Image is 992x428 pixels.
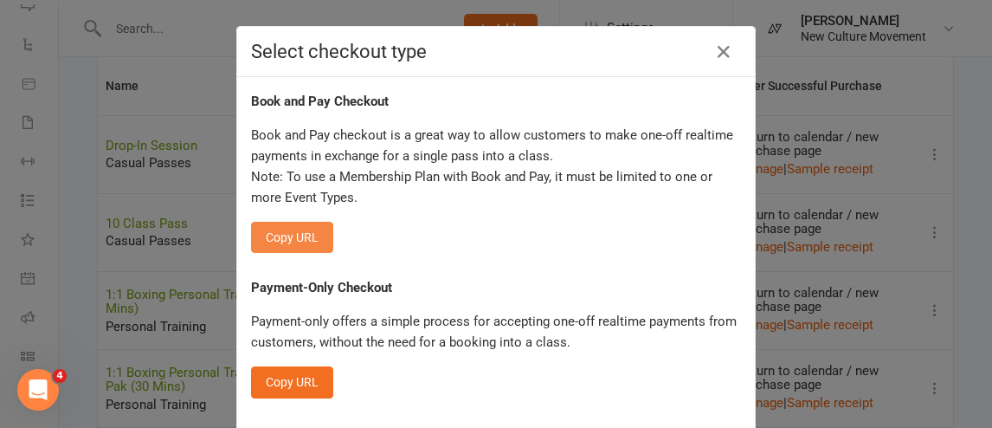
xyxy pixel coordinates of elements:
button: Close [710,38,738,66]
p: Payment-only offers a simple process for accepting one-off realtime payments from customers, with... [251,311,741,353]
p: Book and Pay checkout is a great way to allow customers to make one-off realtime payments in exch... [251,125,741,208]
strong: Book and Pay Checkout [251,94,389,109]
h4: Select checkout type [251,41,741,62]
iframe: Intercom live chat [17,369,59,411]
button: Copy URL [251,366,333,398]
strong: Payment-Only Checkout [251,280,392,295]
span: 4 [53,369,67,383]
button: Copy URL [251,222,333,253]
